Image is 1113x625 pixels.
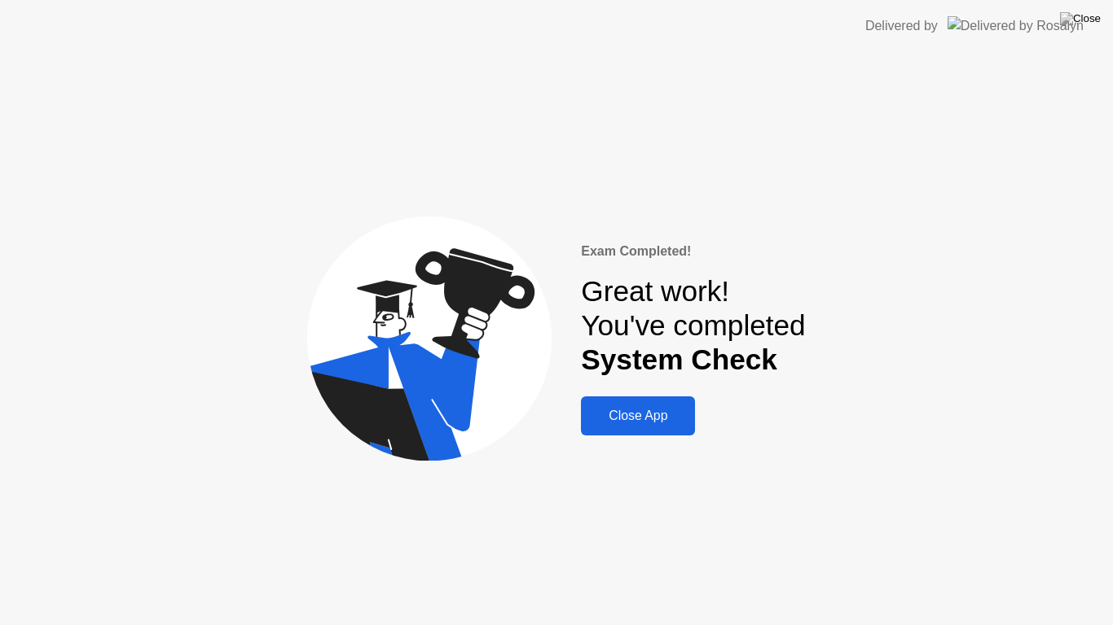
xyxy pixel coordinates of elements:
b: System Check [581,343,777,375]
img: Close [1060,12,1101,25]
div: Exam Completed! [581,242,805,261]
div: Great work! You've completed [581,274,805,378]
div: Delivered by [865,16,938,36]
div: Close App [586,409,690,423]
img: Delivered by Rosalyn [948,16,1084,35]
button: Close App [581,396,695,435]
